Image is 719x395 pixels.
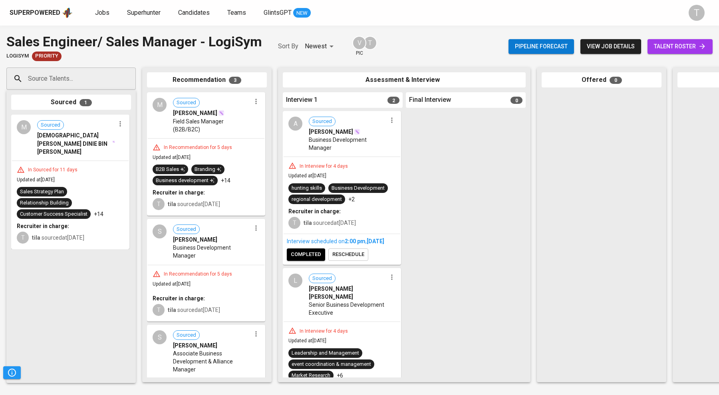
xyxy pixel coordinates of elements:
[278,42,298,51] p: Sort By
[153,155,191,160] span: Updated at [DATE]
[288,117,302,131] div: A
[354,129,360,135] img: magic_wand.svg
[304,220,312,226] b: tila
[218,110,224,116] img: magic_wand.svg
[288,338,326,343] span: Updated at [DATE]
[292,372,330,379] div: Market Research
[20,210,87,218] div: Customer Success Specialist
[309,285,387,301] span: [PERSON_NAME] [PERSON_NAME]
[515,42,568,52] span: Pipeline forecast
[508,39,574,54] button: Pipeline forecast
[161,271,235,278] div: In Recommendation for 5 days
[153,330,167,344] div: S
[17,120,31,134] div: M
[288,274,302,288] div: L
[168,307,176,313] b: tila
[94,210,103,218] p: +14
[363,36,377,50] div: T
[337,371,343,379] p: +6
[332,250,364,259] span: reschedule
[147,72,267,88] div: Recommendation
[283,72,526,88] div: Assessment & Interview
[10,8,60,18] div: Superpowered
[38,121,64,129] span: Sourced
[20,199,69,207] div: Relationship Building
[173,341,217,349] span: [PERSON_NAME]
[173,244,251,260] span: Business Development Manager
[227,9,246,16] span: Teams
[542,72,661,88] div: Offered
[168,307,220,313] span: sourced at [DATE]
[168,201,176,207] b: tila
[173,99,199,107] span: Sourced
[647,39,713,54] a: talent roster
[173,236,217,244] span: [PERSON_NAME]
[580,39,641,54] button: view job details
[32,52,62,61] div: New Job received from Demand Team
[147,92,265,216] div: MSourced[PERSON_NAME]Field Sales Manager (B2B/B2C)In Recommendation for 5 daysUpdated at[DATE]B2B...
[288,173,326,179] span: Updated at [DATE]
[345,238,365,244] span: 2:00 PM
[153,224,167,238] div: S
[161,144,235,151] div: In Recommendation for 5 days
[348,195,355,203] p: +2
[328,248,368,261] button: reschedule
[654,42,706,52] span: talent roster
[17,232,29,244] div: T
[292,185,322,192] div: hunting skills
[173,349,251,373] span: Associate Business Development & Alliance Manager
[37,131,111,155] span: [DEMOGRAPHIC_DATA][PERSON_NAME] DINIE BIN [PERSON_NAME]
[292,196,342,203] div: regional development
[32,234,84,241] span: sourced at [DATE]
[3,366,21,379] button: Pipeline Triggers
[227,8,248,18] a: Teams
[147,219,265,322] div: SSourced[PERSON_NAME]Business Development ManagerIn Recommendation for 5 daysUpdated at[DATE]Recr...
[195,166,221,173] div: Branding
[11,95,131,110] div: Sourced
[95,9,109,16] span: Jobs
[610,77,622,84] span: 0
[309,275,335,282] span: Sourced
[292,361,371,368] div: event coordination & management
[173,117,251,133] span: Field Sales Manager (B2B/B2C)
[287,248,325,261] button: completed
[309,301,387,317] span: Senior Business Development Executive
[587,42,635,52] span: view job details
[309,128,353,136] span: [PERSON_NAME]
[286,95,318,105] span: Interview 1
[291,250,321,259] span: completed
[153,198,165,210] div: T
[127,8,162,18] a: Superhunter
[153,295,205,302] b: Recruiter in charge:
[153,281,191,287] span: Updated at [DATE]
[352,36,366,57] div: pic
[288,208,341,214] b: Recruiter in charge:
[6,52,29,60] span: LogiSYM
[32,234,40,241] b: tila
[293,9,311,17] span: NEW
[131,78,133,79] button: Open
[32,52,62,60] span: Priority
[387,97,399,104] span: 2
[296,328,351,335] div: In Interview for 4 days
[156,166,185,173] div: B2B Sales
[296,163,351,170] div: In Interview for 4 days
[11,115,129,249] div: MSourced[DEMOGRAPHIC_DATA][PERSON_NAME] DINIE BIN [PERSON_NAME]In Sourced for 11 daysUpdated at[D...
[264,8,311,18] a: GlintsGPT NEW
[264,9,292,16] span: GlintsGPT
[153,304,165,316] div: T
[6,32,262,52] div: Sales Engineer/ Sales Manager - LogiSym
[288,217,300,229] div: T
[309,118,335,125] span: Sourced
[10,7,73,19] a: Superpoweredapp logo
[178,8,211,18] a: Candidates
[17,177,55,183] span: Updated at [DATE]
[689,5,705,21] div: T
[229,77,241,84] span: 3
[305,42,327,51] p: Newest
[25,167,81,173] div: In Sourced for 11 days
[367,238,384,244] span: [DATE]
[304,220,356,226] span: sourced at [DATE]
[409,95,451,105] span: Final Interview
[287,237,397,245] div: Interview scheduled on ,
